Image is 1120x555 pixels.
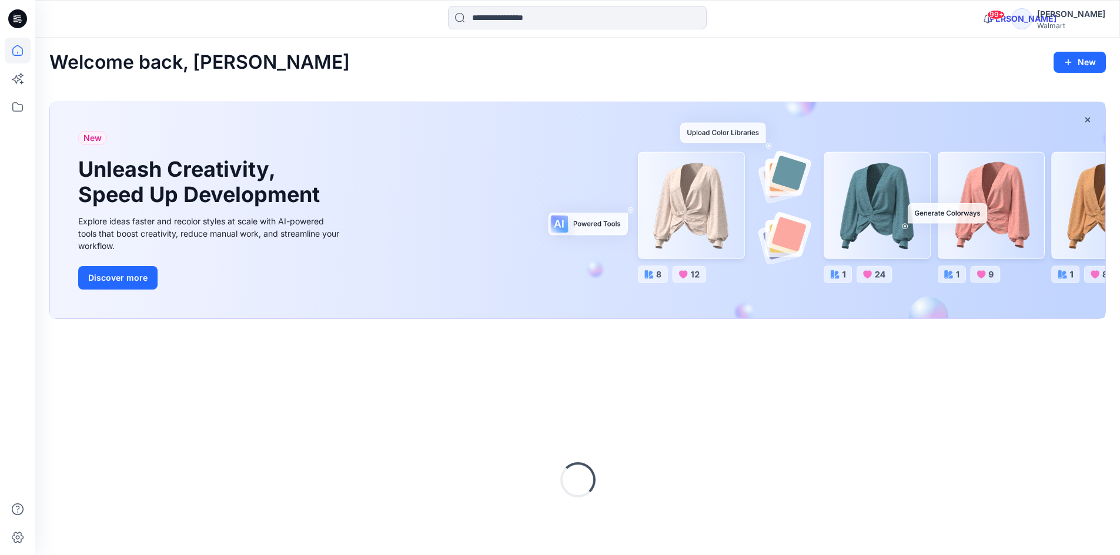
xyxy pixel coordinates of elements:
[78,266,158,290] button: Discover more
[78,157,325,207] h1: Unleash Creativity, Speed Up Development
[78,215,343,252] div: Explore ideas faster and recolor styles at scale with AI-powered tools that boost creativity, red...
[1037,7,1105,21] div: [PERSON_NAME]
[1054,52,1106,73] button: New
[987,10,1005,19] span: 99+
[83,131,102,145] span: New
[1011,8,1032,29] div: [PERSON_NAME]
[78,266,343,290] a: Discover more
[1037,21,1105,30] div: Walmart
[49,52,350,73] h2: Welcome back, [PERSON_NAME]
